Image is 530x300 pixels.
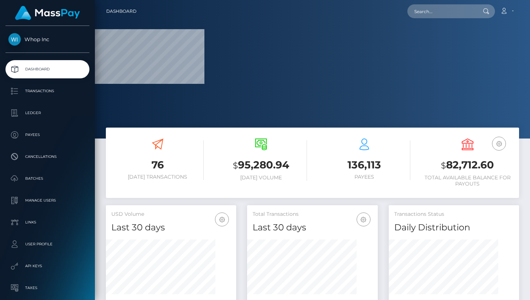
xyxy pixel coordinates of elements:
p: Manage Users [8,195,87,206]
img: MassPay Logo [15,6,80,20]
a: Dashboard [106,4,137,19]
small: $ [441,160,446,171]
p: Ledger [8,108,87,118]
h5: Total Transactions [253,211,372,218]
a: Batches [5,170,89,188]
p: Dashboard [8,64,87,75]
h5: Transactions Status [394,211,514,218]
h3: 82,712.60 [421,158,514,173]
h6: [DATE] Transactions [111,174,204,180]
p: User Profile [8,239,87,250]
input: Search... [407,4,476,18]
a: Taxes [5,279,89,297]
a: Transactions [5,82,89,100]
a: Dashboard [5,60,89,78]
span: Whop Inc [5,36,89,43]
p: Transactions [8,86,87,97]
a: API Keys [5,257,89,275]
h6: Payees [318,174,410,180]
h6: Total Available Balance for Payouts [421,175,514,187]
a: Manage Users [5,191,89,210]
p: Cancellations [8,151,87,162]
h4: Last 30 days [253,221,372,234]
img: Whop Inc [8,33,21,46]
h3: 95,280.94 [215,158,307,173]
p: API Keys [8,261,87,272]
h6: [DATE] Volume [215,175,307,181]
p: Links [8,217,87,228]
a: Links [5,213,89,231]
h4: Last 30 days [111,221,231,234]
a: Cancellations [5,148,89,166]
a: User Profile [5,235,89,253]
small: $ [233,160,238,171]
a: Payees [5,126,89,144]
h3: 76 [111,158,204,172]
p: Payees [8,129,87,140]
h3: 136,113 [318,158,410,172]
a: Ledger [5,104,89,122]
h5: USD Volume [111,211,231,218]
p: Batches [8,173,87,184]
p: Taxes [8,283,87,293]
h4: Daily Distribution [394,221,514,234]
